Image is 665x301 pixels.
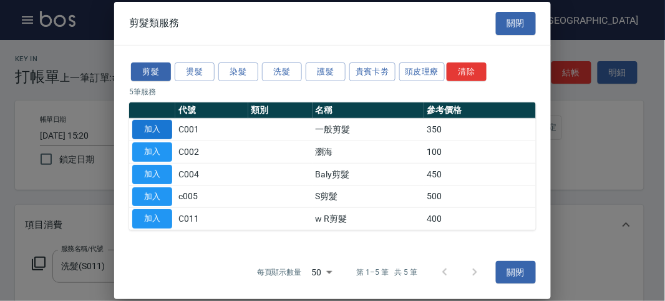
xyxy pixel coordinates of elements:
td: S剪髮 [313,185,424,208]
th: 類別 [248,102,313,119]
button: 貴賓卡劵 [349,62,396,81]
button: 加入 [132,120,172,139]
td: 一般剪髮 [313,119,424,141]
button: 加入 [132,209,172,229]
td: Baly剪髮 [313,163,424,185]
button: 清除 [447,62,487,81]
td: C004 [175,163,248,185]
td: 500 [424,185,536,208]
button: 洗髮 [262,62,302,81]
td: 瀏海 [313,141,424,163]
p: 第 1–5 筆 共 5 筆 [357,267,417,278]
td: 400 [424,208,536,230]
td: c005 [175,185,248,208]
button: 護髮 [306,62,346,81]
button: 關閉 [496,261,536,284]
td: 350 [424,119,536,141]
button: 頭皮理療 [399,62,445,81]
button: 關閉 [496,12,536,35]
button: 剪髮 [131,62,171,81]
button: 染髮 [218,62,258,81]
button: 加入 [132,142,172,162]
th: 參考價格 [424,102,536,119]
button: 加入 [132,165,172,184]
p: 每頁顯示數量 [257,267,302,278]
th: 代號 [175,102,248,119]
td: C011 [175,208,248,230]
td: C002 [175,141,248,163]
td: w R剪髮 [313,208,424,230]
p: 5 筆服務 [129,86,536,97]
button: 加入 [132,187,172,206]
span: 剪髮類服務 [129,17,179,29]
button: 燙髮 [175,62,215,81]
div: 50 [307,255,337,289]
td: 450 [424,163,536,185]
td: 100 [424,141,536,163]
td: C001 [175,119,248,141]
th: 名稱 [313,102,424,119]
